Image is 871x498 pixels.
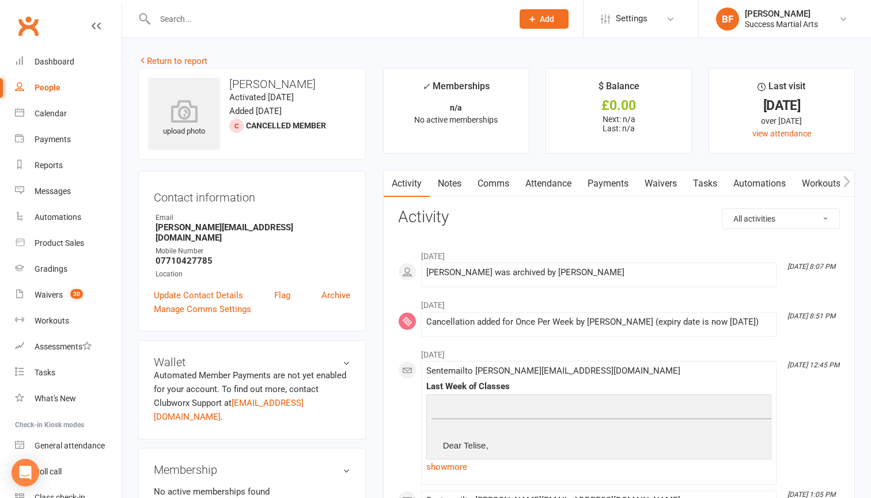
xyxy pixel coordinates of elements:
[685,170,725,197] a: Tasks
[15,360,122,386] a: Tasks
[637,170,685,197] a: Waivers
[15,282,122,308] a: Waivers 30
[154,288,243,302] a: Update Contact Details
[154,370,346,422] no-payment-system: Automated Member Payments are not yet enabled for your account. To find out more, contact Clubwor...
[599,79,639,100] div: $ Balance
[556,100,681,112] div: £0.00
[398,244,840,263] li: [DATE]
[35,135,71,144] div: Payments
[35,161,63,170] div: Reports
[794,170,849,197] a: Workouts
[35,264,67,273] div: Gradings
[35,212,81,222] div: Automations
[719,115,844,127] div: over [DATE]
[154,398,304,422] a: [EMAIL_ADDRESS][DOMAIN_NAME]
[384,170,430,197] a: Activity
[15,204,122,230] a: Automations
[716,7,739,31] div: BF
[156,222,350,243] strong: [PERSON_NAME][EMAIL_ADDRESS][DOMAIN_NAME]
[70,289,83,299] span: 30
[469,170,517,197] a: Comms
[154,463,350,476] h3: Membership
[745,19,818,29] div: Success Martial Arts
[15,256,122,282] a: Gradings
[580,170,637,197] a: Payments
[15,308,122,334] a: Workouts
[15,230,122,256] a: Product Sales
[414,115,498,124] span: No active memberships
[426,317,771,327] div: Cancellation added for Once Per Week by [PERSON_NAME] (expiry date is now [DATE])
[35,57,74,66] div: Dashboard
[148,78,356,90] h3: [PERSON_NAME]
[148,100,220,138] div: upload photo
[520,9,569,29] button: Add
[274,288,290,302] a: Flag
[154,302,251,316] a: Manage Comms Settings
[398,208,840,226] h3: Activity
[752,129,811,138] a: view attendance
[426,382,771,391] div: Last Week of Classes
[14,12,43,40] a: Clubworx
[450,103,462,112] strong: n/a
[35,238,84,248] div: Product Sales
[154,187,350,204] h3: Contact information
[35,109,67,118] div: Calendar
[35,187,71,196] div: Messages
[15,49,122,75] a: Dashboard
[156,212,350,223] div: Email
[787,361,839,369] i: [DATE] 12:45 PM
[426,366,680,376] span: Sent email to [PERSON_NAME][EMAIL_ADDRESS][DOMAIN_NAME]
[15,334,122,360] a: Assessments
[229,92,294,102] time: Activated [DATE]
[15,127,122,153] a: Payments
[422,81,430,92] i: ✓
[229,106,282,116] time: Added [DATE]
[12,459,39,486] div: Open Intercom Messenger
[35,316,69,325] div: Workouts
[422,79,490,100] div: Memberships
[35,394,76,403] div: What's New
[156,246,350,257] div: Mobile Number
[15,433,122,459] a: General attendance kiosk mode
[154,356,350,368] h3: Wallet
[35,83,60,92] div: People
[426,268,771,277] div: [PERSON_NAME] was archived by [PERSON_NAME]
[15,153,122,178] a: Reports
[15,386,122,412] a: What's New
[246,121,326,130] span: Cancelled member
[15,75,122,101] a: People
[15,178,122,204] a: Messages
[540,14,554,24] span: Add
[758,79,805,100] div: Last visit
[398,343,840,361] li: [DATE]
[719,100,844,112] div: [DATE]
[517,170,580,197] a: Attendance
[138,56,207,66] a: Return to report
[787,312,835,320] i: [DATE] 8:51 PM
[398,293,840,311] li: [DATE]
[35,342,92,351] div: Assessments
[35,368,55,377] div: Tasks
[156,269,350,280] div: Location
[35,467,62,476] div: Roll call
[426,459,771,475] a: show more
[35,441,105,450] div: General attendance
[35,290,63,299] div: Waivers
[787,263,835,271] i: [DATE] 8:07 PM
[725,170,794,197] a: Automations
[15,101,122,127] a: Calendar
[745,9,818,19] div: [PERSON_NAME]
[430,170,469,197] a: Notes
[321,288,350,302] a: Archive
[556,115,681,133] p: Next: n/a Last: n/a
[15,459,122,485] a: Roll call
[152,11,505,27] input: Search...
[156,256,350,266] strong: 07710427785
[616,6,647,32] span: Settings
